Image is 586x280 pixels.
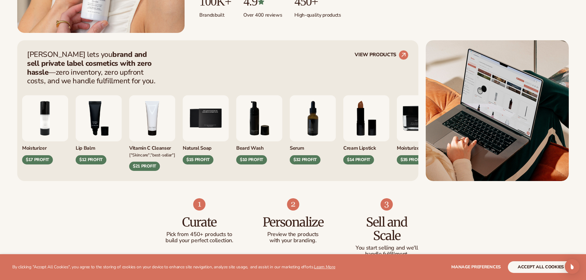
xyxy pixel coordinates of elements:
[397,141,443,152] div: Moisturizer
[290,95,336,164] div: 7 / 9
[129,152,175,158] div: ["Skincare","Best-seller"]
[355,50,409,60] a: VIEW PRODUCTS
[343,95,389,164] div: 8 / 9
[193,198,205,211] img: Shopify Image 7
[397,95,443,164] div: 9 / 9
[129,162,160,171] div: $21 PROFIT
[352,215,421,243] h3: Sell and Scale
[183,141,229,152] div: Natural Soap
[352,251,421,257] p: handle fulfillment.
[76,95,122,141] img: Smoothing lip balm.
[565,259,580,274] div: Open Intercom Messenger
[397,155,428,164] div: $35 PROFIT
[290,141,336,152] div: Serum
[22,155,53,164] div: $17 PROFIT
[76,95,122,164] div: 3 / 9
[183,95,229,141] img: Nature bar of soap.
[290,95,336,141] img: Collagen and retinol serum.
[12,265,335,270] p: By clicking "Accept All Cookies", you agree to the storing of cookies on your device to enhance s...
[508,261,574,273] button: accept all cookies
[183,155,213,164] div: $15 PROFIT
[290,155,321,164] div: $32 PROFIT
[236,95,282,141] img: Foaming beard wash.
[343,95,389,141] img: Luxury cream lipstick.
[294,8,341,18] p: High-quality products
[165,215,234,229] h3: Curate
[352,245,421,251] p: You start selling and we'll
[314,264,335,270] a: Learn More
[236,141,282,152] div: Beard Wash
[258,215,328,229] h3: Personalize
[129,95,175,141] img: Vitamin c cleanser.
[76,155,106,164] div: $12 PROFIT
[343,155,374,164] div: $14 PROFIT
[22,141,68,152] div: Moisturizer
[76,141,122,152] div: Lip Balm
[236,155,267,164] div: $10 PROFIT
[129,95,175,171] div: 4 / 9
[243,8,282,18] p: Over 400 reviews
[199,8,231,18] p: Brands built
[451,261,501,273] button: Manage preferences
[27,50,159,85] p: [PERSON_NAME] lets you —zero inventory, zero upfront costs, and we handle fulfillment for you.
[236,95,282,164] div: 6 / 9
[258,238,328,244] p: with your branding.
[426,40,569,181] img: Shopify Image 5
[258,231,328,238] p: Preview the products
[287,198,299,211] img: Shopify Image 8
[183,95,229,164] div: 5 / 9
[27,49,152,77] strong: brand and sell private label cosmetics with zero hassle
[165,231,234,244] p: Pick from 450+ products to build your perfect collection.
[397,95,443,141] img: Moisturizer.
[451,264,501,270] span: Manage preferences
[381,198,393,211] img: Shopify Image 9
[22,95,68,164] div: 2 / 9
[343,141,389,152] div: Cream Lipstick
[129,141,175,152] div: Vitamin C Cleanser
[22,95,68,141] img: Moisturizing lotion.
